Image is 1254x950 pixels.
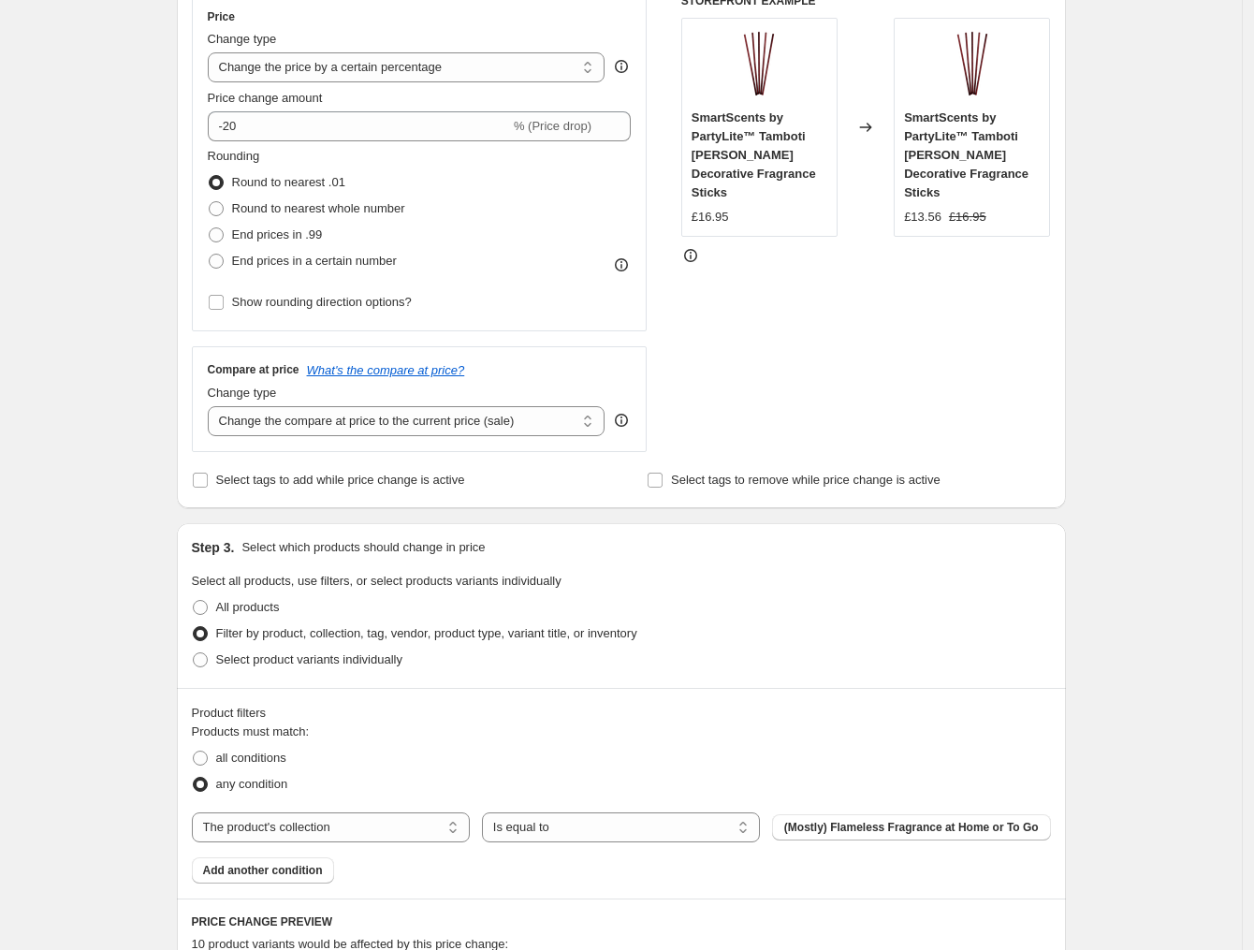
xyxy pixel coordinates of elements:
[904,208,941,227] div: £13.56
[232,227,323,241] span: End prices in .99
[192,857,334,884] button: Add another condition
[307,363,465,377] button: What's the compare at price?
[208,149,260,163] span: Rounding
[671,473,940,487] span: Select tags to remove while price change is active
[208,362,299,377] h3: Compare at price
[208,32,277,46] span: Change type
[216,777,288,791] span: any condition
[232,175,345,189] span: Round to nearest .01
[514,119,591,133] span: % (Price drop)
[208,9,235,24] h3: Price
[192,914,1051,929] h6: PRICE CHANGE PREVIEW
[241,538,485,557] p: Select which products should change in price
[949,208,986,227] strike: £16.95
[208,111,510,141] input: -15
[772,814,1050,840] button: (Mostly) Flameless Fragrance at Home or To Go
[192,574,561,588] span: Select all products, use filters, or select products variants individually
[216,751,286,765] span: all conditions
[904,110,1028,199] span: SmartScents by PartyLite™ Tamboti [PERSON_NAME] Decorative Fragrance Sticks
[692,208,729,227] div: £16.95
[192,704,1051,723] div: Product filters
[612,411,631,430] div: help
[232,201,405,215] span: Round to nearest whole number
[232,295,412,309] span: Show rounding direction options?
[232,254,397,268] span: End prices in a certain number
[612,57,631,76] div: help
[216,600,280,614] span: All products
[192,538,235,557] h2: Step 3.
[208,386,277,400] span: Change type
[692,110,816,199] span: SmartScents by PartyLite™ Tamboti [PERSON_NAME] Decorative Fragrance Sticks
[784,820,1039,835] span: (Mostly) Flameless Fragrance at Home or To Go
[935,28,1010,103] img: sp20_fs1020_a_web_80x.png
[203,863,323,878] span: Add another condition
[216,626,637,640] span: Filter by product, collection, tag, vendor, product type, variant title, or inventory
[216,473,465,487] span: Select tags to add while price change is active
[208,91,323,105] span: Price change amount
[216,652,402,666] span: Select product variants individually
[192,724,310,738] span: Products must match:
[722,28,796,103] img: sp20_fs1020_a_web_80x.png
